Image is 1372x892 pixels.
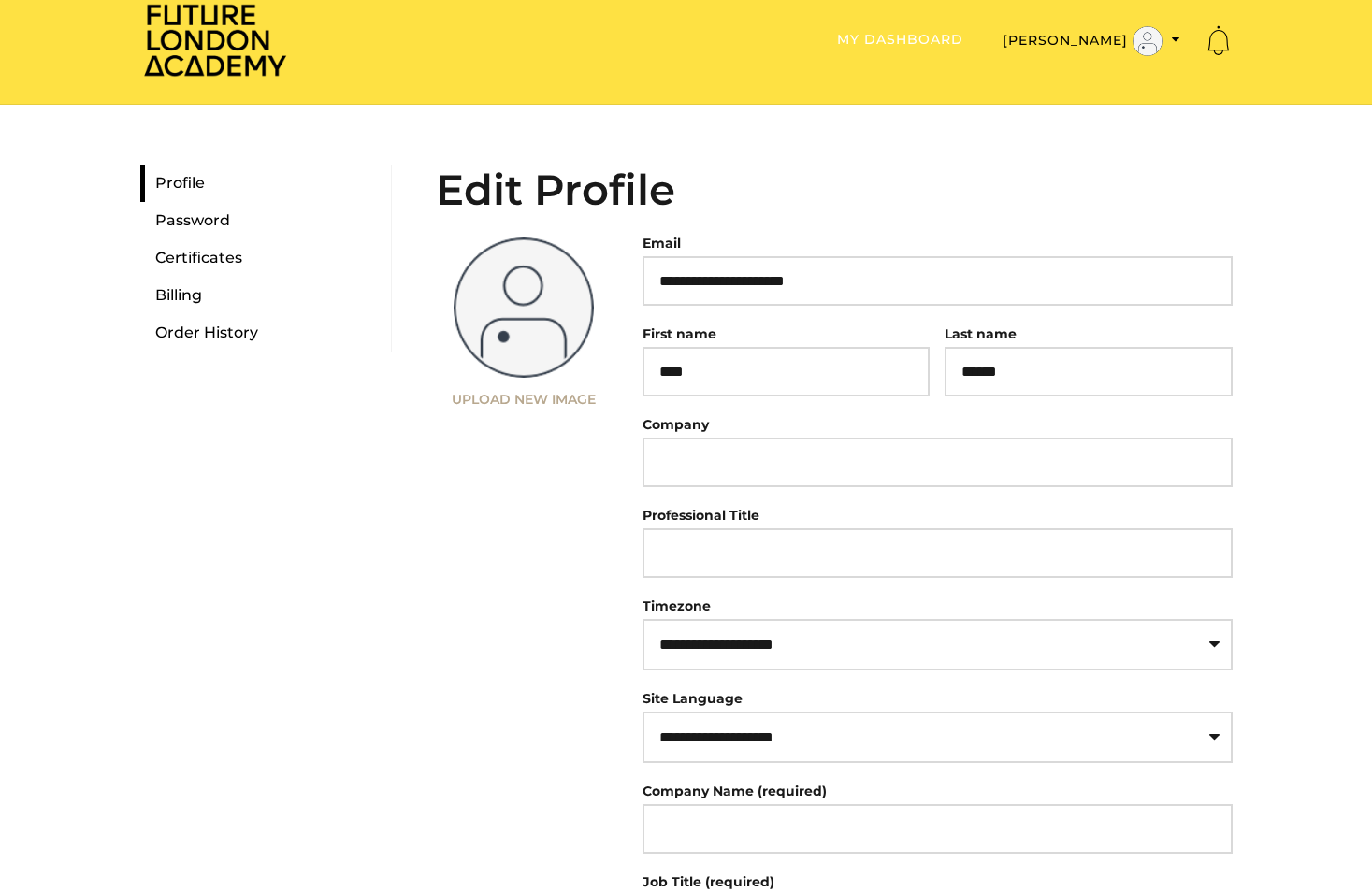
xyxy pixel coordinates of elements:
[140,202,391,239] a: Password
[140,277,391,314] a: Billing
[643,230,681,256] label: Email
[643,597,711,614] label: Timezone
[140,314,391,352] a: Order History
[140,2,290,78] img: Home Page
[140,165,391,202] a: Profile
[643,411,709,438] label: Company
[436,393,613,406] label: Upload New Image
[997,25,1186,57] button: Toggle menu
[643,690,743,707] label: Site Language
[643,778,827,804] label: Company Name (required)
[945,325,1017,342] label: Last name
[837,31,963,48] a: My Dashboard
[643,325,716,342] label: First name
[140,239,391,277] a: Certificates
[643,502,759,528] label: Professional Title
[436,165,1233,215] h2: Edit Profile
